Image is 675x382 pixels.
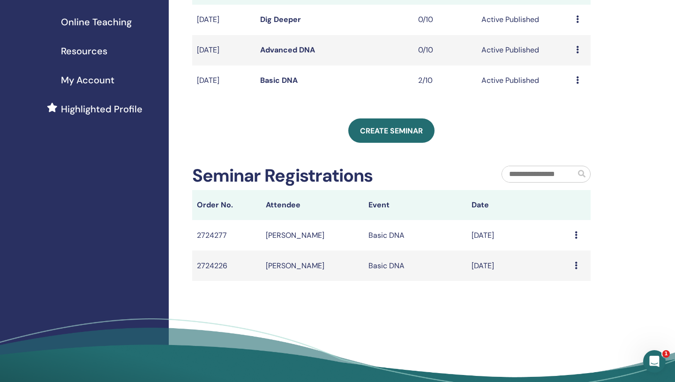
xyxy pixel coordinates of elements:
[192,35,255,66] td: [DATE]
[467,190,570,220] th: Date
[348,118,435,143] a: Create seminar
[413,35,477,66] td: 0/10
[261,220,364,250] td: [PERSON_NAME]
[364,190,467,220] th: Event
[467,250,570,281] td: [DATE]
[192,190,261,220] th: Order No.
[61,15,132,29] span: Online Teaching
[364,220,467,250] td: Basic DNA
[477,66,571,96] td: Active Published
[192,5,255,35] td: [DATE]
[192,165,373,187] h2: Seminar Registrations
[662,350,670,358] span: 1
[360,126,423,136] span: Create seminar
[477,5,571,35] td: Active Published
[192,250,261,281] td: 2724226
[413,5,477,35] td: 0/10
[364,250,467,281] td: Basic DNA
[477,35,571,66] td: Active Published
[260,15,301,24] a: Dig Deeper
[192,220,261,250] td: 2724277
[643,350,666,373] iframe: Intercom live chat
[61,102,142,116] span: Highlighted Profile
[260,45,315,55] a: Advanced DNA
[61,44,107,58] span: Resources
[260,75,298,85] a: Basic DNA
[413,66,477,96] td: 2/10
[192,66,255,96] td: [DATE]
[467,220,570,250] td: [DATE]
[61,73,114,87] span: My Account
[261,190,364,220] th: Attendee
[261,250,364,281] td: [PERSON_NAME]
